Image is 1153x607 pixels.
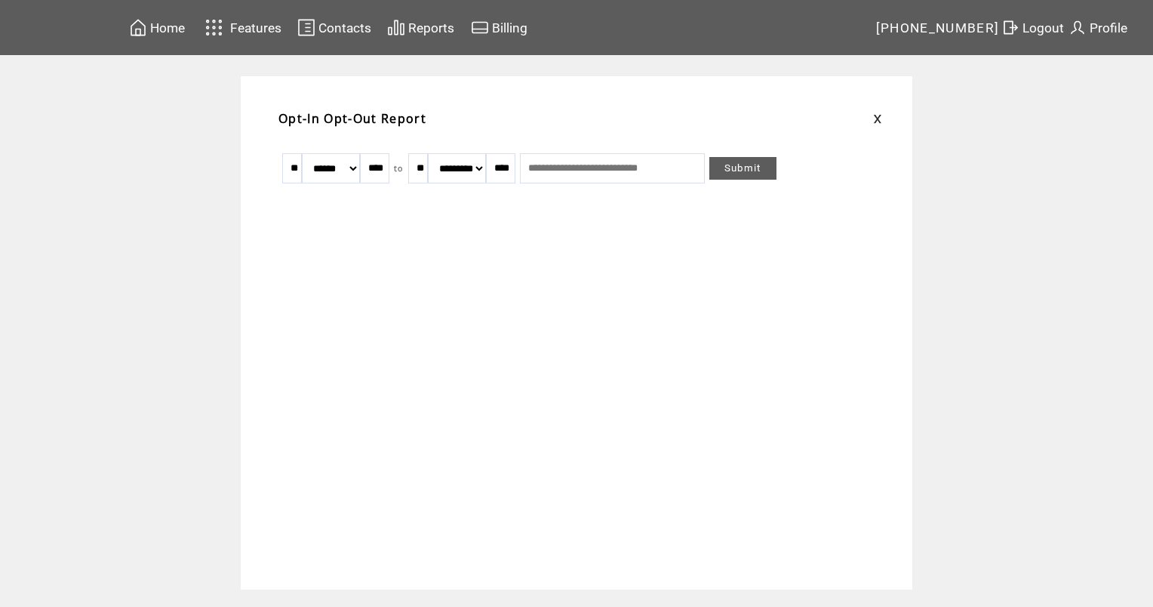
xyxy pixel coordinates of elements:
img: creidtcard.svg [471,18,489,37]
img: chart.svg [387,18,405,37]
img: profile.svg [1068,18,1087,37]
a: Logout [999,16,1066,39]
img: exit.svg [1001,18,1019,37]
a: Reports [385,16,457,39]
span: Reports [408,20,454,35]
img: home.svg [129,18,147,37]
span: [PHONE_NUMBER] [876,20,1000,35]
img: contacts.svg [297,18,315,37]
span: Logout [1022,20,1064,35]
span: Home [150,20,185,35]
span: Opt-In Opt-Out Report [278,110,426,127]
a: Features [198,13,284,42]
span: Profile [1090,20,1127,35]
a: Billing [469,16,530,39]
span: Features [230,20,281,35]
span: Billing [492,20,527,35]
a: Contacts [295,16,374,39]
a: Submit [709,157,776,180]
span: to [394,163,404,174]
a: Profile [1066,16,1130,39]
a: Home [127,16,187,39]
span: Contacts [318,20,371,35]
img: features.svg [201,15,227,40]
